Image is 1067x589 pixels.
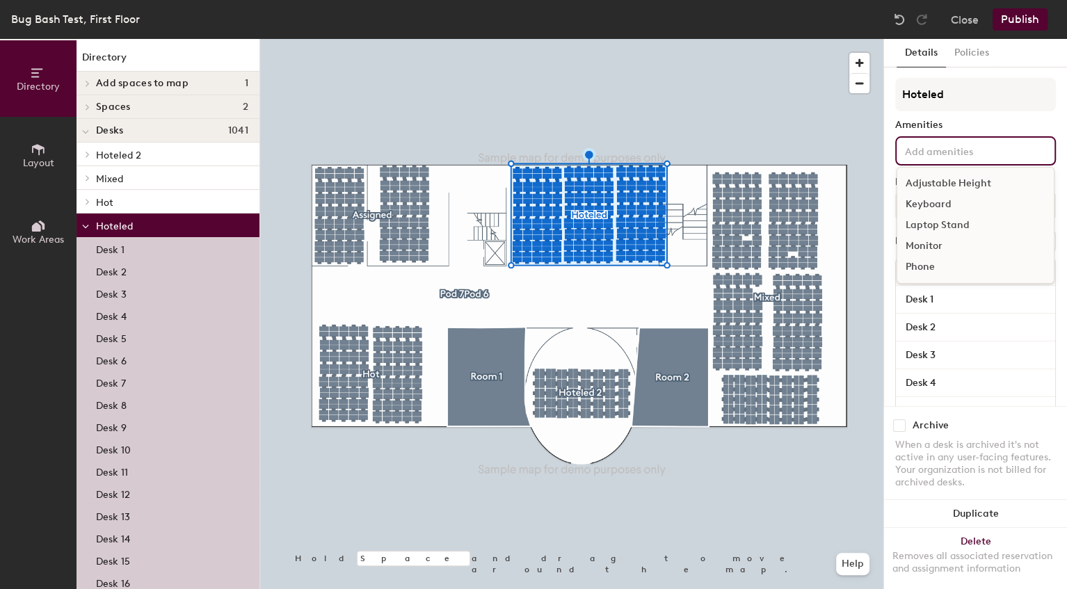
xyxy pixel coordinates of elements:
span: 2 [243,102,248,113]
div: Bug Bash Test, First Floor [11,10,140,28]
button: Details [897,39,946,67]
p: Desk 13 [96,507,130,523]
div: Keyboard [897,194,1054,215]
button: Policies [946,39,997,67]
span: Hot [96,197,113,209]
div: Phone [897,257,1054,277]
span: Hoteled 2 [96,150,141,161]
button: DeleteRemoves all associated reservation and assignment information [884,528,1067,589]
div: Laptop Stand [897,215,1054,236]
p: Desk 6 [96,351,127,367]
p: Desk 2 [96,262,127,278]
p: Desk 9 [96,418,127,434]
input: Unnamed desk [899,401,1052,421]
p: Desk 1 [96,240,125,256]
input: Unnamed desk [899,290,1052,309]
input: Unnamed desk [899,318,1052,337]
button: Help [836,553,869,575]
div: Amenities [895,120,1056,131]
input: Add amenities [902,142,1027,159]
p: Desk 5 [96,329,127,345]
div: Monitor [897,236,1054,257]
div: Desks [895,236,922,247]
div: When a desk is archived it's not active in any user-facing features. Your organization is not bil... [895,439,1056,489]
span: 1 [245,78,248,89]
button: Hoteled [895,193,1056,218]
p: Desk 15 [96,551,130,567]
span: Mixed [96,173,123,185]
p: Desk 4 [96,307,127,323]
div: Archive [913,420,949,431]
div: Desk Type [895,177,1056,188]
p: Desk 14 [96,529,130,545]
button: Close [951,8,979,31]
p: Desk 11 [96,462,128,478]
h1: Directory [77,50,259,72]
span: Directory [17,81,60,92]
span: Hoteled [96,220,133,232]
p: Desk 3 [96,284,127,300]
p: Desk 12 [96,485,130,501]
span: Layout [23,157,54,169]
p: Desk 10 [96,440,131,456]
p: Desk 8 [96,396,127,412]
img: Undo [892,13,906,26]
input: Unnamed desk [899,346,1052,365]
img: Redo [915,13,929,26]
p: Desk 7 [96,373,126,389]
button: Duplicate [884,500,1067,528]
span: Desks [96,125,123,136]
span: Add spaces to map [96,78,188,89]
span: Spaces [96,102,131,113]
input: Unnamed desk [899,373,1052,393]
span: 1041 [228,125,248,136]
span: Work Areas [13,234,64,245]
button: Publish [993,8,1048,31]
div: Adjustable Height [897,173,1054,194]
div: Removes all associated reservation and assignment information [892,550,1059,575]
